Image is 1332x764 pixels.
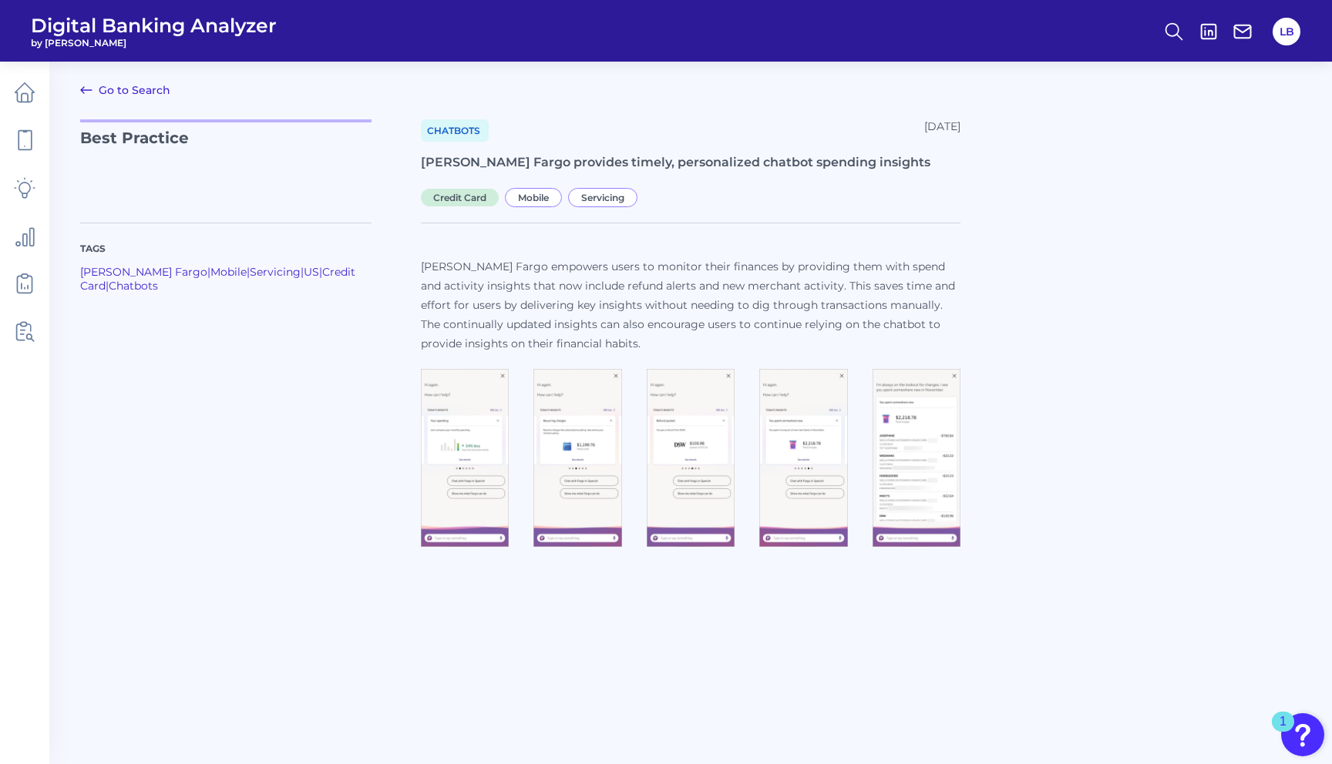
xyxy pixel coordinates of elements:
[421,189,505,204] a: Credit Card
[250,265,301,279] a: Servicing
[301,265,304,279] span: |
[647,369,735,548] img: WF 3.png
[533,369,621,548] img: WF 2.png
[80,265,207,279] a: [PERSON_NAME] Fargo
[421,189,499,206] span: Credit Card
[873,369,960,548] img: WF 5.png
[759,369,847,548] img: WF 4.png
[109,279,158,293] a: Chatbots
[304,265,319,279] a: US
[421,119,489,142] a: Chatbots
[80,81,170,99] a: Go to Search
[1281,713,1324,756] button: Open Resource Center, 1 new notification
[80,242,372,256] p: Tags
[505,189,568,204] a: Mobile
[319,265,322,279] span: |
[421,369,509,548] img: WF 1.png
[568,188,637,207] span: Servicing
[247,265,250,279] span: |
[80,265,355,293] a: Credit Card
[1273,18,1300,45] button: LB
[1280,722,1287,742] div: 1
[31,37,277,49] span: by [PERSON_NAME]
[210,265,247,279] a: Mobile
[80,119,372,204] p: Best Practice
[505,188,562,207] span: Mobile
[207,265,210,279] span: |
[924,119,960,142] div: [DATE]
[421,154,960,172] h1: [PERSON_NAME] Fargo provides timely, personalized chatbot spending insights
[106,279,109,293] span: |
[421,257,960,354] p: [PERSON_NAME] Fargo empowers users to monitor their finances by providing them with spend and act...
[31,14,277,37] span: Digital Banking Analyzer
[568,189,644,204] a: Servicing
